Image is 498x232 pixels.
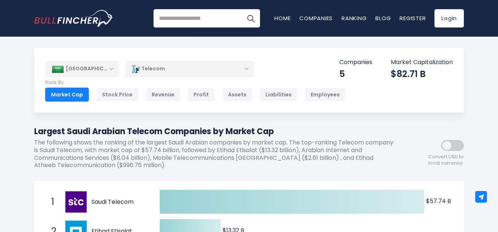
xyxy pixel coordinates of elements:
a: Companies [299,14,333,22]
p: Companies [339,59,372,66]
a: Go to homepage [34,10,113,27]
a: Home [274,14,290,22]
span: 1 [48,196,55,208]
text: $57.74 B [426,197,451,205]
div: Market Cap [45,88,89,102]
div: Liabilities [260,88,297,102]
div: 5 [339,68,372,80]
div: Profit [188,88,215,102]
h1: Largest Saudi Arabian Telecom Companies by Market Cap [34,125,398,137]
div: Assets [222,88,252,102]
p: Market Capitalization [391,59,453,66]
div: $82.71 B [391,68,453,80]
a: Register [400,14,426,22]
a: Login [434,9,464,27]
div: Revenue [146,88,180,102]
span: Convert USD to local currency [428,154,464,166]
div: Telecom [125,60,254,77]
p: Rank By [45,80,346,86]
img: Saudi Telecom [65,191,87,213]
button: Search [242,9,260,27]
img: Bullfincher logo [34,10,113,27]
p: The following shows the ranking of the largest Saudi Arabian companies by market cap. The top-ran... [34,139,398,169]
div: Employees [305,88,346,102]
a: Blog [375,14,391,22]
div: Stock Price [96,88,138,102]
div: [GEOGRAPHIC_DATA] [45,61,119,77]
a: Ranking [342,14,367,22]
span: Saudi Telecom [91,198,147,206]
